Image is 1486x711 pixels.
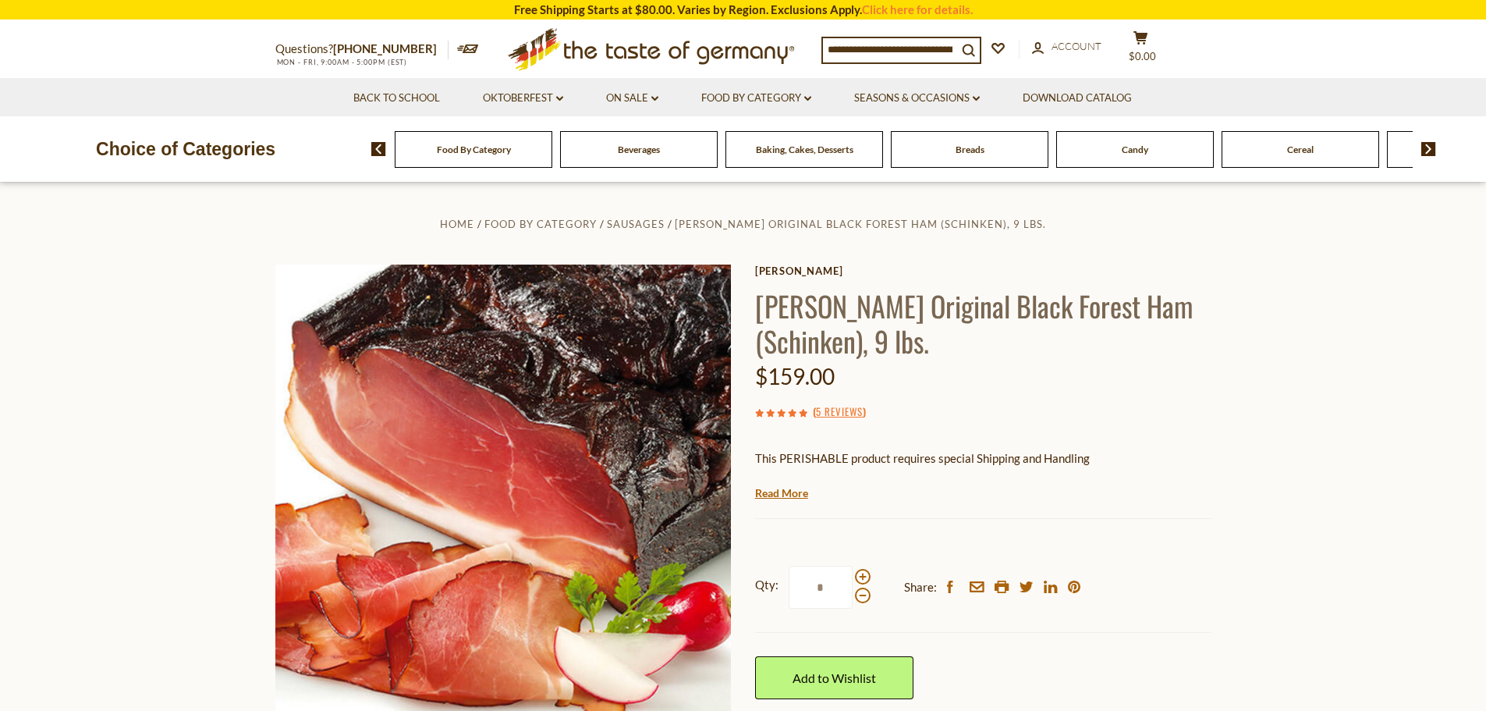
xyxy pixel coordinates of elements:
span: $0.00 [1129,50,1156,62]
a: Click here for details. [862,2,973,16]
a: [PERSON_NAME] Original Black Forest Ham (Schinken), 9 lbs. [675,218,1046,230]
p: Questions? [275,39,449,59]
a: Oktoberfest [483,90,563,107]
a: Cereal [1287,144,1314,155]
a: Food By Category [701,90,811,107]
a: Account [1032,38,1101,55]
img: next arrow [1421,142,1436,156]
span: $159.00 [755,363,835,389]
a: 5 Reviews [816,403,863,421]
button: $0.00 [1118,30,1165,69]
a: Breads [956,144,984,155]
span: MON - FRI, 9:00AM - 5:00PM (EST) [275,58,408,66]
a: Back to School [353,90,440,107]
p: This PERISHABLE product requires special Shipping and Handling [755,449,1211,468]
h1: [PERSON_NAME] Original Black Forest Ham (Schinken), 9 lbs. [755,288,1211,358]
a: Baking, Cakes, Desserts [756,144,853,155]
a: Read More [755,485,808,501]
span: ( ) [813,403,866,419]
span: Account [1052,40,1101,52]
a: Candy [1122,144,1148,155]
strong: Qty: [755,575,778,595]
img: previous arrow [371,142,386,156]
li: We will ship this product in heat-protective packaging and ice. [770,480,1211,499]
a: Add to Wishlist [755,656,913,699]
a: On Sale [606,90,658,107]
a: [PHONE_NUMBER] [333,41,437,55]
a: Home [440,218,474,230]
a: Food By Category [484,218,597,230]
a: Beverages [618,144,660,155]
a: [PERSON_NAME] [755,265,1211,277]
a: Food By Category [437,144,511,155]
a: Download Catalog [1023,90,1132,107]
a: Seasons & Occasions [854,90,980,107]
span: Share: [904,578,937,597]
a: Sausages [607,218,665,230]
input: Qty: [789,566,853,609]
